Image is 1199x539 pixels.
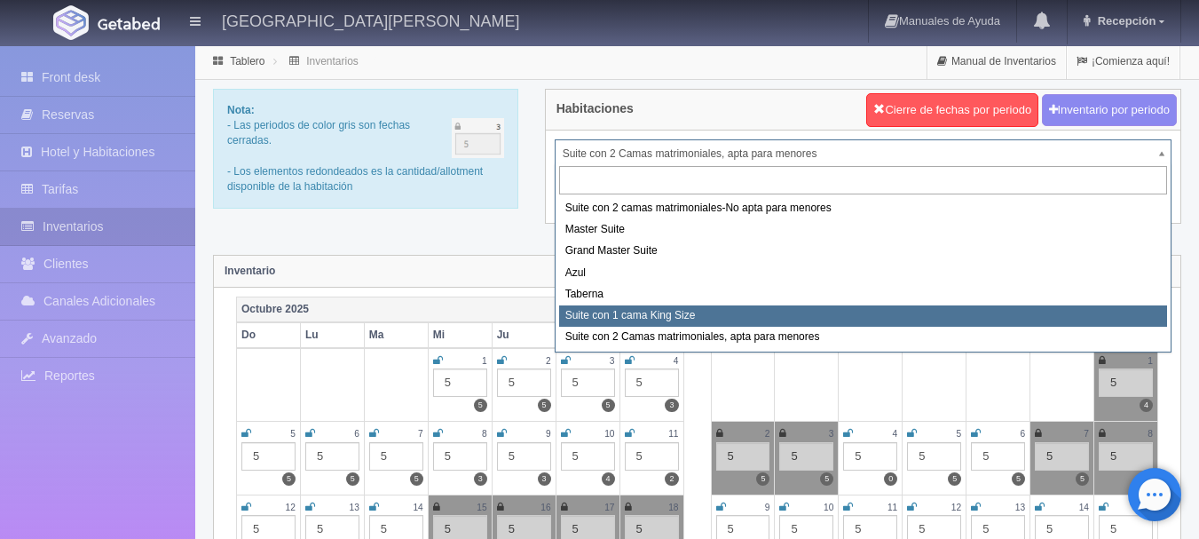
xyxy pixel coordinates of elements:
div: Master Suite [559,219,1167,241]
div: Suite con 1 cama King Size [559,305,1167,327]
div: Taberna [559,284,1167,305]
div: Azul [559,263,1167,284]
div: Grand Master Suite [559,241,1167,262]
div: Suite con 2 Camas matrimoniales, apta para menores [559,327,1167,348]
div: Suite con 2 camas matrimoniales-No apta para menores [559,198,1167,219]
